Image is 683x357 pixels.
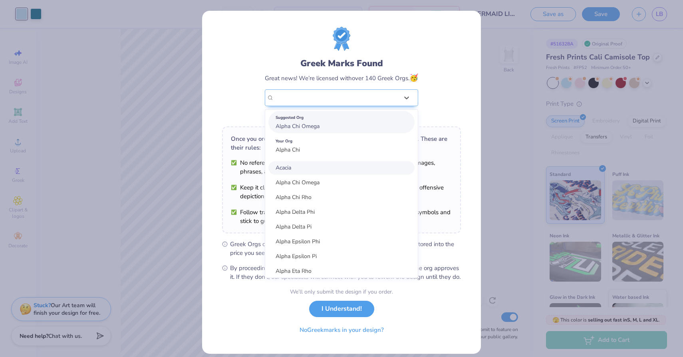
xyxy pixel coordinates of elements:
button: I Understand! [309,301,374,317]
span: Acacia [276,164,291,172]
span: Alpha Chi [276,146,300,154]
span: 🥳 [409,73,418,83]
li: Follow trademark rules. Use trademarks as they are, add required symbols and stick to guidelines. [231,208,452,225]
div: We’ll only submit the design if you order. [290,288,393,296]
div: Great news! We’re licensed with over 140 Greek Orgs. [265,73,418,83]
button: NoGreekmarks in your design? [293,322,391,338]
span: Greek Orgs charge a small fee for using their marks. That’s already factored into the price you see. [230,240,461,257]
div: Once you order, the org will need to review and approve your design. These are their rules: [231,134,452,152]
span: Alpha Chi Rho [276,193,312,201]
span: By proceeding, you understand that we can only print your design if the org approves it. If they ... [230,264,461,281]
span: Alpha Eta Rho [276,267,312,275]
li: Keep it clean and respectful. No violence, profanity, sexual content, offensive depictions, or po... [231,183,452,201]
div: Greek Marks Found [265,57,418,70]
span: Alpha Delta Phi [276,208,315,216]
span: Alpha Chi Omega [276,122,320,130]
span: Alpha Chi Omega [276,179,320,186]
li: No references to alcohol, drugs, or smoking. This includes related images, phrases, and brands re... [231,158,452,176]
span: Alpha Delta Pi [276,223,312,231]
div: Your Org [276,137,407,146]
span: Alpha Epsilon Pi [276,252,317,260]
span: Alpha Epsilon Phi [276,238,320,245]
div: Suggested Org [276,113,407,122]
img: license-marks-badge.png [333,27,350,51]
